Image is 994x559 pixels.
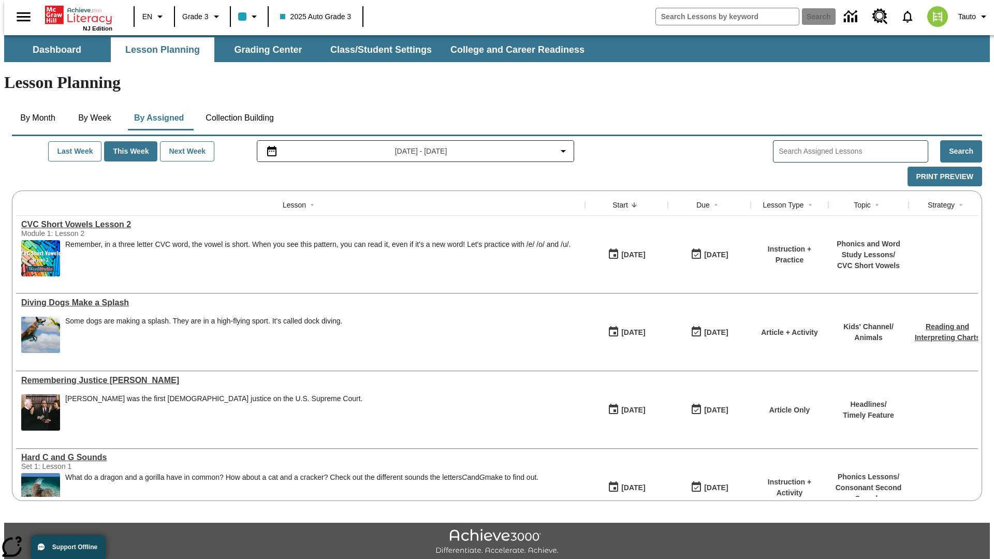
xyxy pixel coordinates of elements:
[21,376,580,385] a: Remembering Justice O'Connor, Lessons
[21,220,580,229] div: CVC Short Vowels Lesson 2
[182,11,209,22] span: Grade 3
[769,405,810,416] p: Article Only
[894,3,921,30] a: Notifications
[612,200,628,210] div: Start
[621,481,645,494] div: [DATE]
[21,240,60,276] img: CVC Short Vowels Lesson 2.
[83,25,112,32] span: NJ Edition
[604,322,649,342] button: 09/08/25: First time the lesson was available
[628,199,640,211] button: Sort
[843,332,894,343] p: Animals
[843,410,894,421] p: Timely Feature
[21,462,177,470] div: Set 1: Lesson 1
[804,199,816,211] button: Sort
[4,73,990,92] h1: Lesson Planning
[687,400,732,420] button: 09/08/25: Last day the lesson can be accessed
[696,200,710,210] div: Due
[656,8,799,25] input: search field
[834,482,903,504] p: Consonant Second Sounds
[261,145,570,157] button: Select the date range menu item
[871,199,883,211] button: Sort
[306,199,318,211] button: Sort
[621,248,645,261] div: [DATE]
[687,478,732,497] button: 09/07/25: Last day the lesson can be accessed
[687,322,732,342] button: 09/08/25: Last day the lesson can be accessed
[12,106,64,130] button: By Month
[21,453,580,462] div: Hard C and G Sounds
[8,2,39,32] button: Open side menu
[958,11,976,22] span: Tauto
[280,11,352,22] span: 2025 Auto Grade 3
[234,7,265,26] button: Class color is light blue. Change class color
[138,7,171,26] button: Language: EN, Select a language
[65,394,362,431] div: Sandra Day O'Connor was the first female justice on the U.S. Supreme Court.
[866,3,894,31] a: Resource Center, Will open in new tab
[843,321,894,332] p: Kids' Channel /
[704,404,728,417] div: [DATE]
[704,481,728,494] div: [DATE]
[710,199,722,211] button: Sort
[21,376,580,385] div: Remembering Justice O'Connor
[111,37,214,62] button: Lesson Planning
[65,473,538,509] div: What do a dragon and a gorilla have in common? How about a cat and a cracker? Check out the diffe...
[908,167,982,187] button: Print Preview
[31,535,106,559] button: Support Offline
[779,144,928,159] input: Search Assigned Lessons
[756,477,823,498] p: Instruction + Activity
[178,7,227,26] button: Grade: Grade 3, Select a grade
[52,543,97,551] span: Support Offline
[69,106,121,130] button: By Week
[704,248,728,261] div: [DATE]
[21,229,177,238] div: Module 1: Lesson 2
[687,245,732,264] button: 09/08/25: Last day the lesson can be accessed
[65,317,342,353] div: Some dogs are making a splash. They are in a high-flying sport. It's called dock diving.
[834,239,903,260] p: Phonics and Word Study Lessons /
[843,399,894,410] p: Headlines /
[834,472,903,482] p: Phonics Lessons /
[621,326,645,339] div: [DATE]
[45,4,112,32] div: Home
[604,245,649,264] button: 09/08/25: First time the lesson was available
[21,298,580,307] div: Diving Dogs Make a Splash
[21,298,580,307] a: Diving Dogs Make a Splash, Lessons
[955,199,967,211] button: Sort
[48,141,101,161] button: Last Week
[197,106,282,130] button: Collection Building
[322,37,440,62] button: Class/Student Settings
[462,473,467,481] em: C
[4,37,594,62] div: SubNavbar
[834,260,903,271] p: CVC Short Vowels
[65,394,362,403] div: [PERSON_NAME] was the first [DEMOGRAPHIC_DATA] justice on the U.S. Supreme Court.
[761,327,818,338] p: Article + Activity
[927,6,948,27] img: avatar image
[21,317,60,353] img: A dog is jumping high in the air in an attempt to grab a yellow toy with its mouth.
[283,200,306,210] div: Lesson
[838,3,866,31] a: Data Center
[104,141,157,161] button: This Week
[928,200,955,210] div: Strategy
[921,3,954,30] button: Select a new avatar
[21,473,60,509] img: A sea cucumber lays on the floor of the ocean
[45,5,112,25] a: Home
[21,220,580,229] a: CVC Short Vowels Lesson 2, Lessons
[65,473,538,482] p: What do a dragon and a gorilla have in common? How about a cat and a cracker? Check out the diffe...
[854,200,871,210] div: Topic
[216,37,320,62] button: Grading Center
[65,317,342,326] div: Some dogs are making a splash. They are in a high-flying sport. It's called dock diving.
[604,400,649,420] button: 09/08/25: First time the lesson was available
[65,240,571,276] div: Remember, in a three letter CVC word, the vowel is short. When you see this pattern, you can read...
[5,37,109,62] button: Dashboard
[704,326,728,339] div: [DATE]
[21,453,580,462] a: Hard C and G Sounds, Lessons
[65,240,571,249] p: Remember, in a three letter CVC word, the vowel is short. When you see this pattern, you can read...
[763,200,803,210] div: Lesson Type
[557,145,569,157] svg: Collapse Date Range Filter
[442,37,593,62] button: College and Career Readiness
[604,478,649,497] button: 09/07/25: First time the lesson was available
[4,35,990,62] div: SubNavbar
[621,404,645,417] div: [DATE]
